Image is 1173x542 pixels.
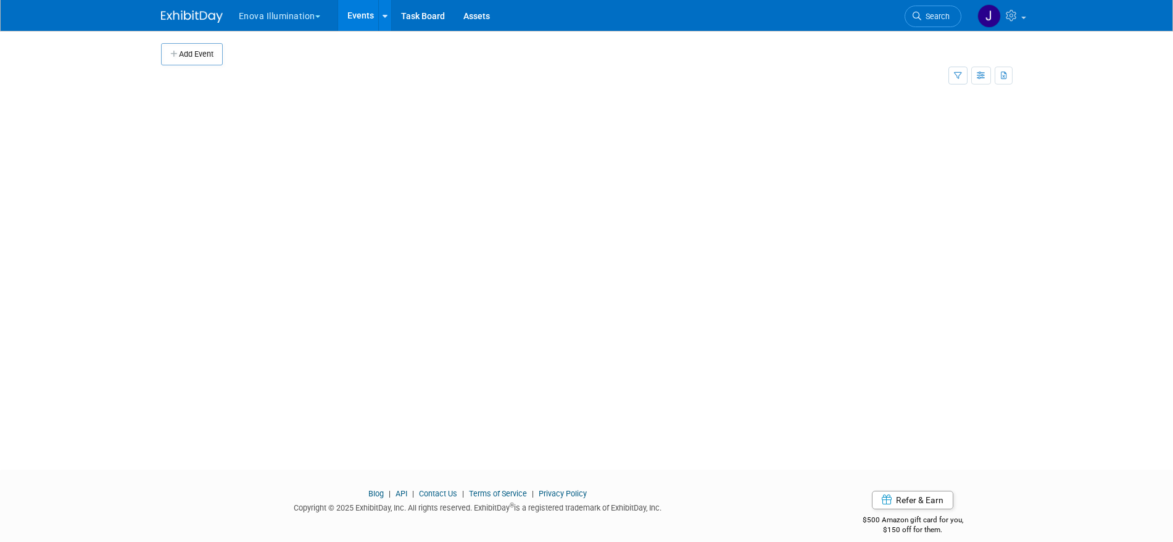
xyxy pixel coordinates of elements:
a: Privacy Policy [539,489,587,498]
a: Contact Us [419,489,457,498]
span: | [459,489,467,498]
a: Search [905,6,961,27]
span: Search [921,12,950,21]
div: Copyright © 2025 ExhibitDay, Inc. All rights reserved. ExhibitDay is a registered trademark of Ex... [161,499,795,514]
sup: ® [510,502,514,509]
span: | [409,489,417,498]
button: Add Event [161,43,223,65]
div: $150 off for them. [813,525,1013,535]
a: Blog [368,489,384,498]
a: Refer & Earn [872,491,953,509]
a: Terms of Service [469,489,527,498]
img: Jordyn Kaufer [977,4,1001,28]
a: API [396,489,407,498]
span: | [529,489,537,498]
div: $500 Amazon gift card for you, [813,507,1013,535]
img: ExhibitDay [161,10,223,23]
span: | [386,489,394,498]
